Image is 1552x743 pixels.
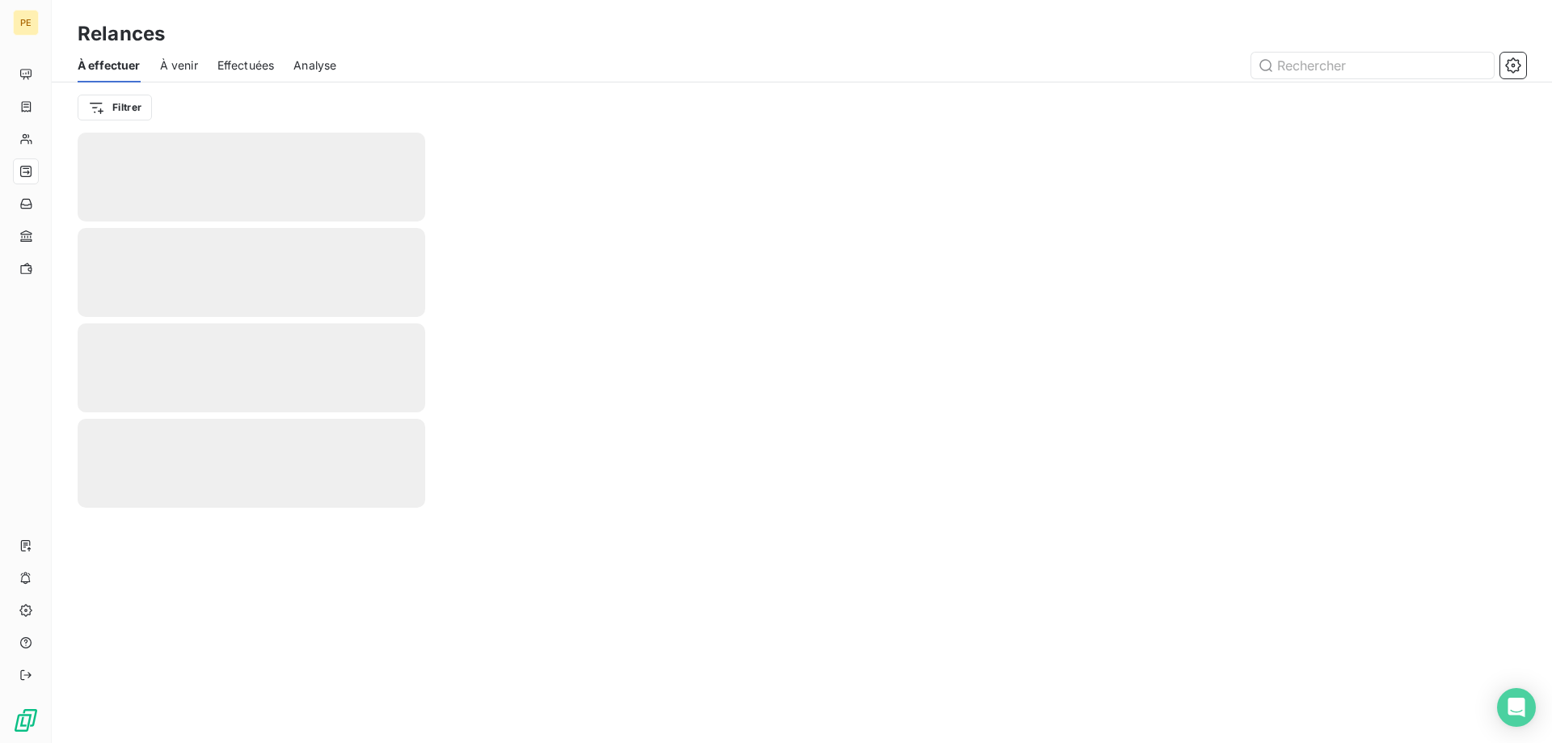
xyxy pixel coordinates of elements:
input: Rechercher [1251,53,1494,78]
span: Effectuées [217,57,275,74]
button: Filtrer [78,95,152,120]
div: Open Intercom Messenger [1497,688,1536,727]
span: À venir [160,57,198,74]
span: Analyse [293,57,336,74]
div: PE [13,10,39,36]
h3: Relances [78,19,165,49]
img: Logo LeanPay [13,707,39,733]
span: À effectuer [78,57,141,74]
